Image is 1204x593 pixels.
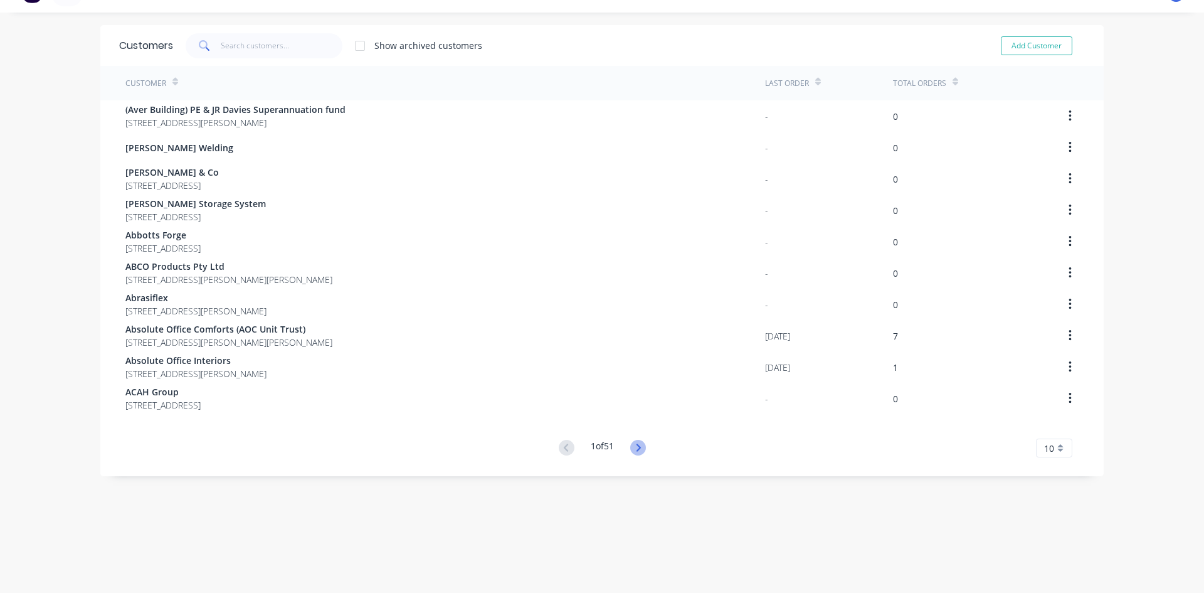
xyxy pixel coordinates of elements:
span: ACAH Group [125,385,201,398]
div: 7 [893,329,898,343]
div: 0 [893,235,898,248]
span: [STREET_ADDRESS] [125,398,201,412]
div: 0 [893,110,898,123]
span: [STREET_ADDRESS][PERSON_NAME] [125,367,267,380]
span: Absolute Office Comforts (AOC Unit Trust) [125,323,332,336]
div: 1 of 51 [591,439,614,457]
input: Search customers... [221,33,343,58]
span: (Aver Building) PE & JR Davies Superannuation fund [125,103,346,116]
div: [DATE] [765,361,790,374]
span: 10 [1044,442,1054,455]
div: [DATE] [765,329,790,343]
span: [PERSON_NAME] Welding [125,141,233,154]
span: ABCO Products Pty Ltd [125,260,332,273]
span: [STREET_ADDRESS][PERSON_NAME] [125,116,346,129]
div: - [765,110,768,123]
div: Customer [125,78,166,89]
div: 0 [893,173,898,186]
div: - [765,173,768,186]
div: 0 [893,204,898,217]
span: Abbotts Forge [125,228,201,242]
span: [STREET_ADDRESS] [125,179,219,192]
div: Show archived customers [374,39,482,52]
div: Total Orders [893,78,946,89]
div: - [765,392,768,405]
div: 1 [893,361,898,374]
span: [STREET_ADDRESS][PERSON_NAME][PERSON_NAME] [125,336,332,349]
span: [PERSON_NAME] & Co [125,166,219,179]
div: - [765,267,768,280]
span: Absolute Office Interiors [125,354,267,367]
div: 0 [893,392,898,405]
div: 0 [893,141,898,154]
div: 0 [893,298,898,311]
div: - [765,141,768,154]
span: [STREET_ADDRESS] [125,242,201,255]
div: - [765,298,768,311]
span: [STREET_ADDRESS][PERSON_NAME][PERSON_NAME] [125,273,332,286]
span: [STREET_ADDRESS][PERSON_NAME] [125,304,267,318]
span: [STREET_ADDRESS] [125,210,266,223]
div: - [765,204,768,217]
span: Abrasiflex [125,291,267,304]
div: 0 [893,267,898,280]
div: Last Order [765,78,809,89]
span: [PERSON_NAME] Storage System [125,197,266,210]
div: Customers [119,38,173,53]
button: Add Customer [1001,36,1072,55]
div: - [765,235,768,248]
